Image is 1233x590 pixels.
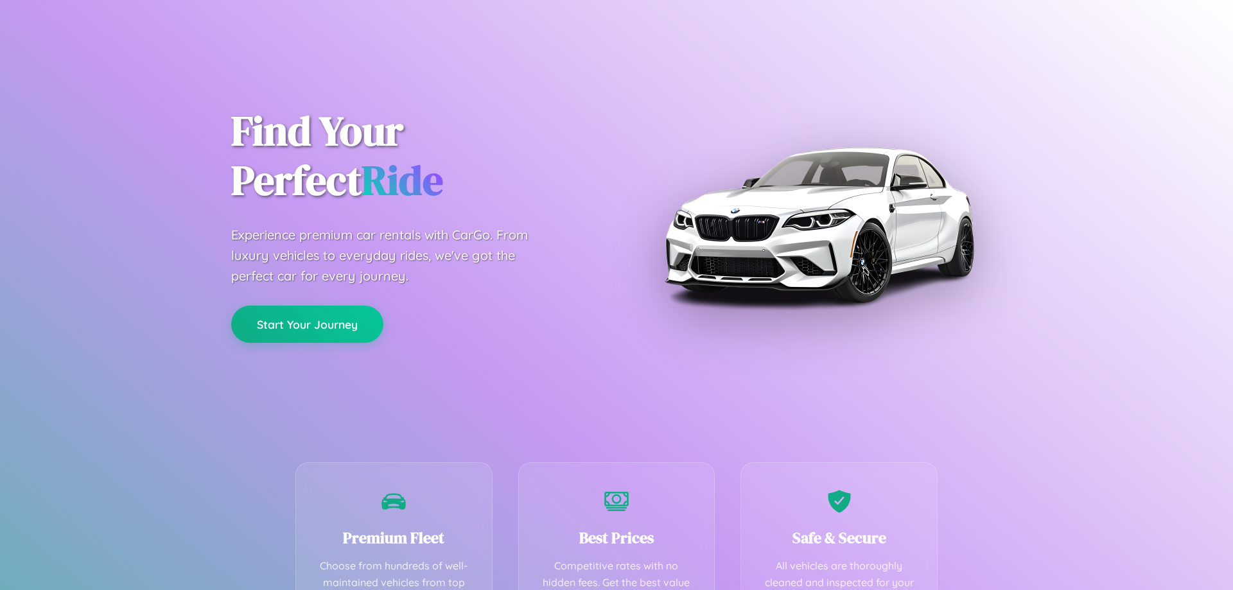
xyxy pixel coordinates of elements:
[231,225,552,286] p: Experience premium car rentals with CarGo. From luxury vehicles to everyday rides, we've got the ...
[231,306,383,343] button: Start Your Journey
[362,152,443,208] span: Ride
[231,107,597,205] h1: Find Your Perfect
[538,527,695,548] h3: Best Prices
[658,64,979,385] img: Premium BMW car rental vehicle
[760,527,918,548] h3: Safe & Secure
[315,527,473,548] h3: Premium Fleet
